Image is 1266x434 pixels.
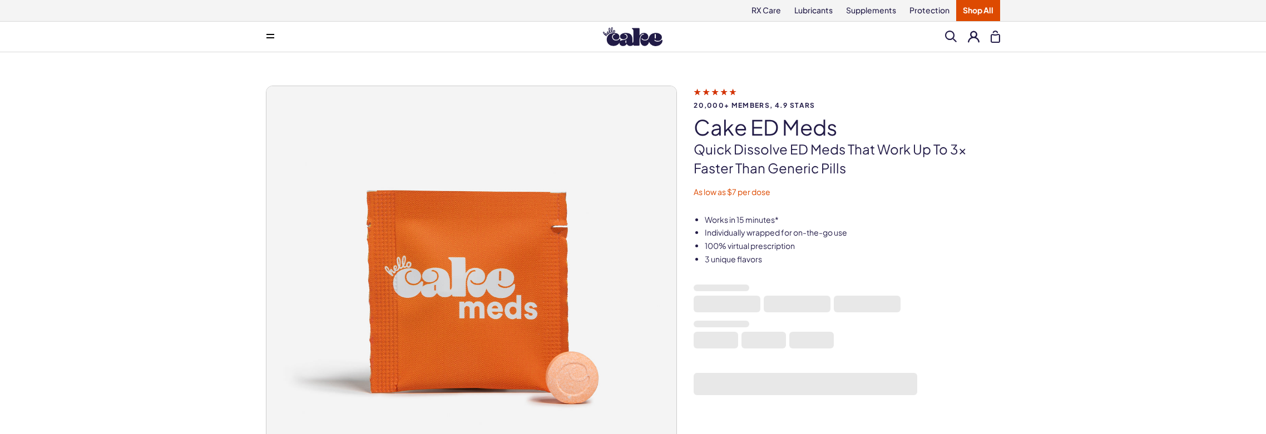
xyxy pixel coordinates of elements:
[694,116,1000,139] h1: Cake ED Meds
[705,241,1000,252] li: 100% virtual prescription
[603,27,662,46] img: Hello Cake
[705,254,1000,265] li: 3 unique flavors
[694,87,1000,109] a: 20,000+ members, 4.9 stars
[694,187,1000,198] p: As low as $7 per dose
[694,102,1000,109] span: 20,000+ members, 4.9 stars
[705,214,1000,226] li: Works in 15 minutes*
[705,227,1000,238] li: Individually wrapped for on-the-go use
[694,140,1000,177] p: Quick dissolve ED Meds that work up to 3x faster than generic pills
